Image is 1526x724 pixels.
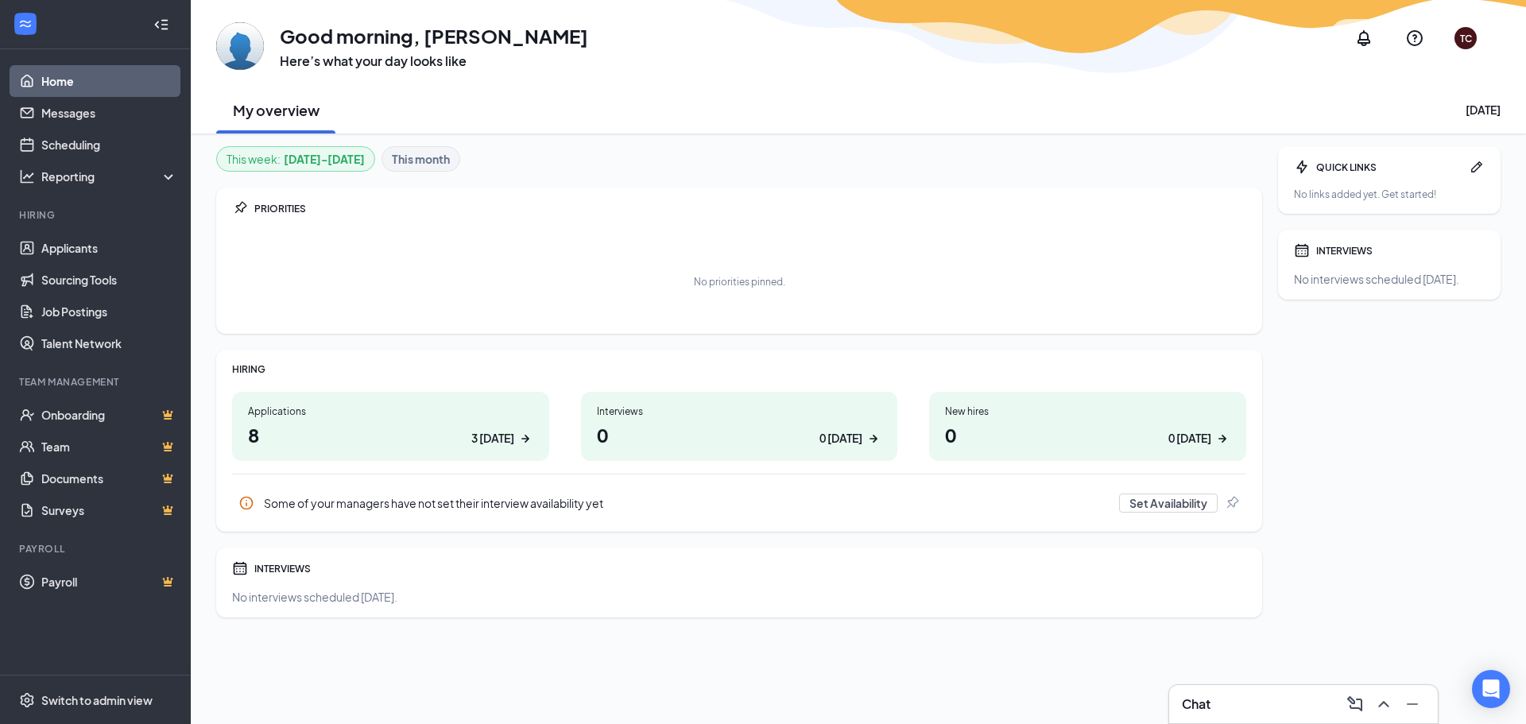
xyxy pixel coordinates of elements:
[232,362,1246,376] div: HIRING
[1346,695,1365,714] svg: ComposeMessage
[929,392,1246,461] a: New hires00 [DATE]ArrowRight
[1294,159,1310,175] svg: Bolt
[1466,102,1501,118] div: [DATE]
[41,399,177,431] a: OnboardingCrown
[19,692,35,708] svg: Settings
[232,589,1246,605] div: No interviews scheduled [DATE].
[41,566,177,598] a: PayrollCrown
[17,16,33,32] svg: WorkstreamLogo
[41,168,178,184] div: Reporting
[41,327,177,359] a: Talent Network
[1405,29,1424,48] svg: QuestionInfo
[238,495,254,511] svg: Info
[1469,159,1485,175] svg: Pen
[1119,494,1218,513] button: Set Availability
[232,560,248,576] svg: Calendar
[1316,244,1485,257] div: INTERVIEWS
[248,421,533,448] h1: 8
[597,421,882,448] h1: 0
[1400,691,1425,717] button: Minimize
[1354,29,1373,48] svg: Notifications
[232,200,248,216] svg: Pin
[227,150,365,168] div: This week :
[280,52,588,70] h3: Here’s what your day looks like
[41,97,177,129] a: Messages
[41,232,177,264] a: Applicants
[19,168,35,184] svg: Analysis
[694,275,785,288] div: No priorities pinned.
[1374,695,1393,714] svg: ChevronUp
[41,65,177,97] a: Home
[41,431,177,463] a: TeamCrown
[233,100,320,120] h2: My overview
[41,692,153,708] div: Switch to admin view
[1294,242,1310,258] svg: Calendar
[471,430,514,447] div: 3 [DATE]
[248,405,533,418] div: Applications
[254,562,1246,575] div: INTERVIEWS
[41,296,177,327] a: Job Postings
[254,202,1246,215] div: PRIORITIES
[597,405,882,418] div: Interviews
[41,463,177,494] a: DocumentsCrown
[866,431,881,447] svg: ArrowRight
[1371,691,1396,717] button: ChevronUp
[945,421,1230,448] h1: 0
[41,129,177,161] a: Scheduling
[392,150,450,168] b: This month
[41,264,177,296] a: Sourcing Tools
[1316,161,1462,174] div: QUICK LINKS
[945,405,1230,418] div: New hires
[1168,430,1211,447] div: 0 [DATE]
[581,392,898,461] a: Interviews00 [DATE]ArrowRight
[232,487,1246,519] a: InfoSome of your managers have not set their interview availability yetSet AvailabilityPin
[1294,271,1485,287] div: No interviews scheduled [DATE].
[1472,670,1510,708] div: Open Intercom Messenger
[19,542,174,556] div: Payroll
[1294,188,1485,201] div: No links added yet. Get started!
[232,392,549,461] a: Applications83 [DATE]ArrowRight
[517,431,533,447] svg: ArrowRight
[1403,695,1422,714] svg: Minimize
[819,430,862,447] div: 0 [DATE]
[264,495,1110,511] div: Some of your managers have not set their interview availability yet
[153,17,169,33] svg: Collapse
[216,22,264,70] img: Tyler Cobb
[1342,691,1368,717] button: ComposeMessage
[232,487,1246,519] div: Some of your managers have not set their interview availability yet
[1224,495,1240,511] svg: Pin
[1460,32,1472,45] div: TC
[284,150,365,168] b: [DATE] - [DATE]
[1182,695,1210,713] h3: Chat
[1214,431,1230,447] svg: ArrowRight
[280,22,588,49] h1: Good morning, [PERSON_NAME]
[19,208,174,222] div: Hiring
[19,375,174,389] div: Team Management
[41,494,177,526] a: SurveysCrown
